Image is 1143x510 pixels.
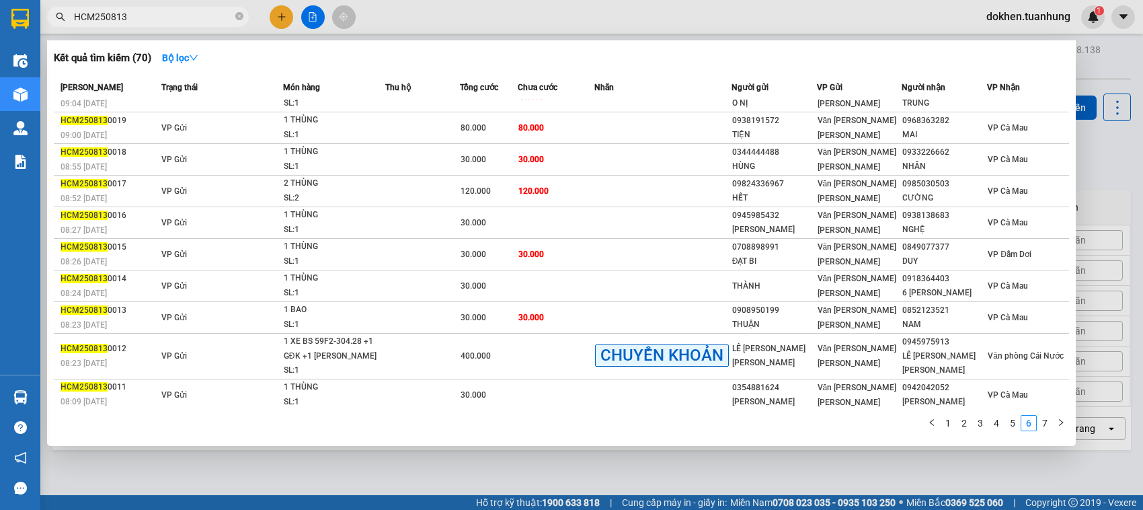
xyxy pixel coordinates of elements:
[988,218,1028,227] span: VP Cà Mau
[518,83,557,92] span: Chưa cước
[460,83,498,92] span: Tổng cước
[61,211,108,220] span: HCM250813
[732,342,816,370] div: LÊ [PERSON_NAME] [PERSON_NAME]
[1053,415,1069,431] li: Next Page
[732,209,816,223] div: 0945985432
[461,155,486,164] span: 30.000
[284,96,385,111] div: SL: 1
[161,123,187,133] span: VP Gửi
[732,114,816,128] div: 0938191572
[988,313,1028,322] span: VP Cà Mau
[818,274,897,298] span: Văn [PERSON_NAME] [PERSON_NAME]
[902,145,986,159] div: 0933226662
[161,155,187,164] span: VP Gửi
[732,83,768,92] span: Người gửi
[235,12,243,20] span: close-circle
[284,271,385,286] div: 1 THÙNG
[284,240,385,254] div: 1 THÙNG
[818,179,897,203] span: Văn [PERSON_NAME] [PERSON_NAME]
[988,415,1004,431] li: 4
[61,99,107,108] span: 09:04 [DATE]
[902,349,986,377] div: LÊ [PERSON_NAME] [PERSON_NAME]
[988,186,1028,196] span: VP Cà Mau
[61,320,107,330] span: 08:23 [DATE]
[385,83,411,92] span: Thu hộ
[988,123,1028,133] span: VP Cà Mau
[161,83,198,92] span: Trạng thái
[732,159,816,174] div: HÙNG
[1021,415,1037,431] li: 6
[1037,415,1053,431] li: 7
[988,390,1028,400] span: VP Cà Mau
[161,250,187,259] span: VP Gửi
[13,54,28,68] img: warehouse-icon
[61,114,157,128] div: 0019
[518,186,549,196] span: 120.000
[284,334,385,363] div: 1 XE BS 59F2-304.28 +1 GĐK +1 [PERSON_NAME]
[518,155,544,164] span: 30.000
[14,451,27,464] span: notification
[284,254,385,269] div: SL: 1
[61,380,157,394] div: 0011
[987,83,1020,92] span: VP Nhận
[732,303,816,318] div: 0908950199
[61,274,108,283] span: HCM250813
[594,83,614,92] span: Nhãn
[595,344,729,367] span: CHUYỂN KHOẢN
[13,390,28,404] img: warehouse-icon
[284,191,385,206] div: SL: 2
[732,395,816,409] div: [PERSON_NAME]
[902,381,986,395] div: 0942042052
[518,250,544,259] span: 30.000
[61,209,157,223] div: 0016
[518,313,544,322] span: 30.000
[902,335,986,349] div: 0945975913
[902,128,986,142] div: MAI
[928,418,936,427] span: left
[973,416,988,431] a: 3
[284,395,385,410] div: SL: 1
[924,415,940,431] li: Previous Page
[61,177,157,191] div: 0017
[161,390,187,400] span: VP Gửi
[461,281,486,291] span: 30.000
[54,51,151,65] h3: Kết quả tìm kiếm ( 70 )
[940,415,956,431] li: 1
[61,116,108,125] span: HCM250813
[902,223,986,237] div: NGHỆ
[941,416,955,431] a: 1
[1037,416,1052,431] a: 7
[461,313,486,322] span: 30.000
[988,281,1028,291] span: VP Cà Mau
[61,147,108,157] span: HCM250813
[61,257,107,266] span: 08:26 [DATE]
[284,145,385,159] div: 1 THÙNG
[818,116,897,140] span: Văn [PERSON_NAME] [PERSON_NAME]
[732,128,816,142] div: TIỆN
[61,162,107,172] span: 08:55 [DATE]
[162,52,198,63] strong: Bộ lọc
[989,416,1004,431] a: 4
[902,395,986,409] div: [PERSON_NAME]
[161,351,187,361] span: VP Gửi
[902,209,986,223] div: 0938138683
[902,114,986,128] div: 0968363282
[283,83,320,92] span: Món hàng
[972,415,988,431] li: 3
[13,87,28,102] img: warehouse-icon
[902,177,986,191] div: 0985030503
[161,313,187,322] span: VP Gửi
[732,279,816,293] div: THÀNH
[461,186,491,196] span: 120.000
[61,194,107,203] span: 08:52 [DATE]
[732,254,816,268] div: ĐẠT BI
[284,223,385,238] div: SL: 1
[284,159,385,174] div: SL: 1
[284,176,385,191] div: 2 THÙNG
[818,383,897,407] span: Văn [PERSON_NAME] [PERSON_NAME]
[902,286,986,300] div: 6 [PERSON_NAME]
[11,9,29,29] img: logo-vxr
[732,191,816,205] div: HẾT
[151,47,209,69] button: Bộ lọcdown
[1005,416,1020,431] a: 5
